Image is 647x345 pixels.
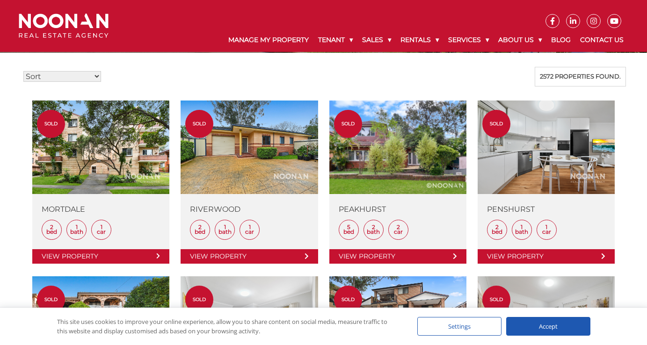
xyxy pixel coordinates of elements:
[19,14,109,38] img: Noonan Real Estate Agency
[494,28,546,52] a: About Us
[334,296,362,303] span: sold
[185,120,213,127] span: sold
[417,317,502,336] div: Settings
[506,317,590,336] div: Accept
[546,28,575,52] a: Blog
[482,120,510,127] span: sold
[185,296,213,303] span: sold
[37,296,65,303] span: sold
[357,28,396,52] a: Sales
[313,28,357,52] a: Tenant
[575,28,628,52] a: Contact Us
[334,120,362,127] span: sold
[482,296,510,303] span: sold
[57,317,399,336] div: This site uses cookies to improve your online experience, allow you to share content on social me...
[535,67,626,86] div: 2572 properties found.
[396,28,443,52] a: Rentals
[224,28,313,52] a: Manage My Property
[37,120,65,127] span: sold
[443,28,494,52] a: Services
[23,71,101,82] select: Sort Listings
